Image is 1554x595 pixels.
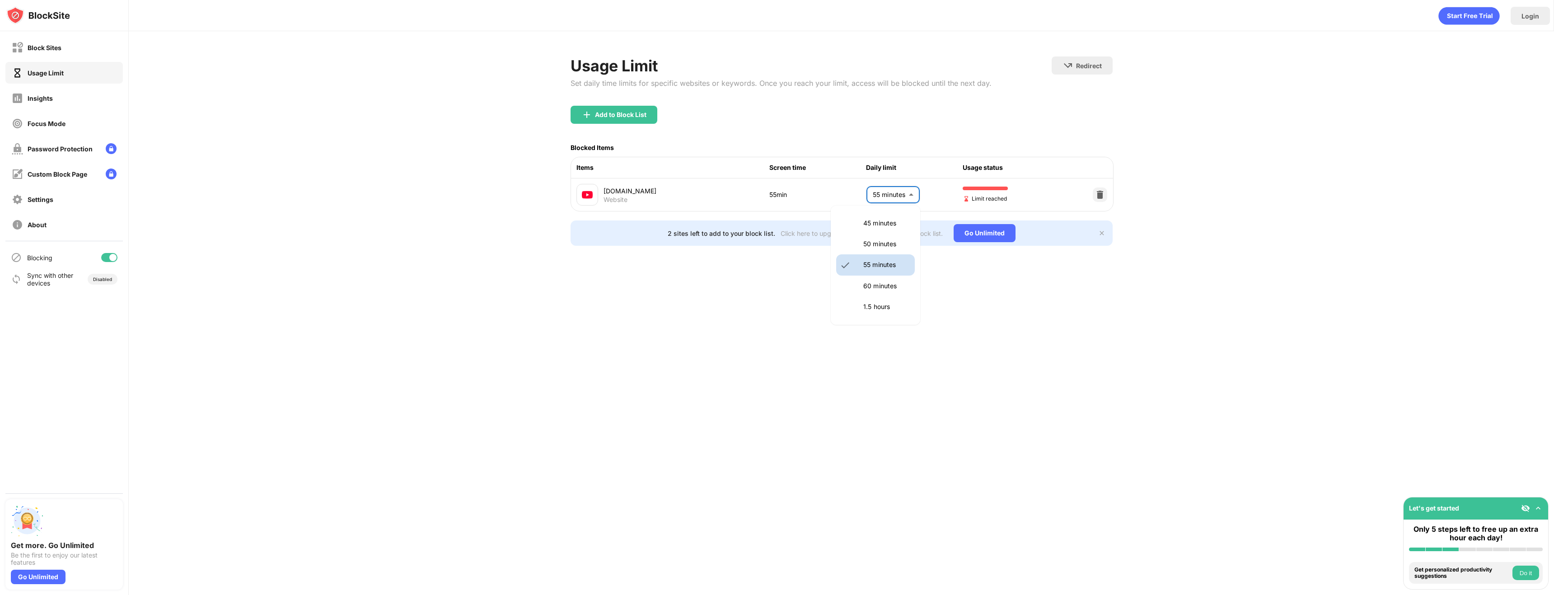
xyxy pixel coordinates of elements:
[863,218,909,228] p: 45 minutes
[863,260,909,270] p: 55 minutes
[863,302,909,312] p: 1.5 hours
[863,239,909,249] p: 50 minutes
[863,323,909,333] p: 2 hours
[863,281,909,291] p: 60 minutes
